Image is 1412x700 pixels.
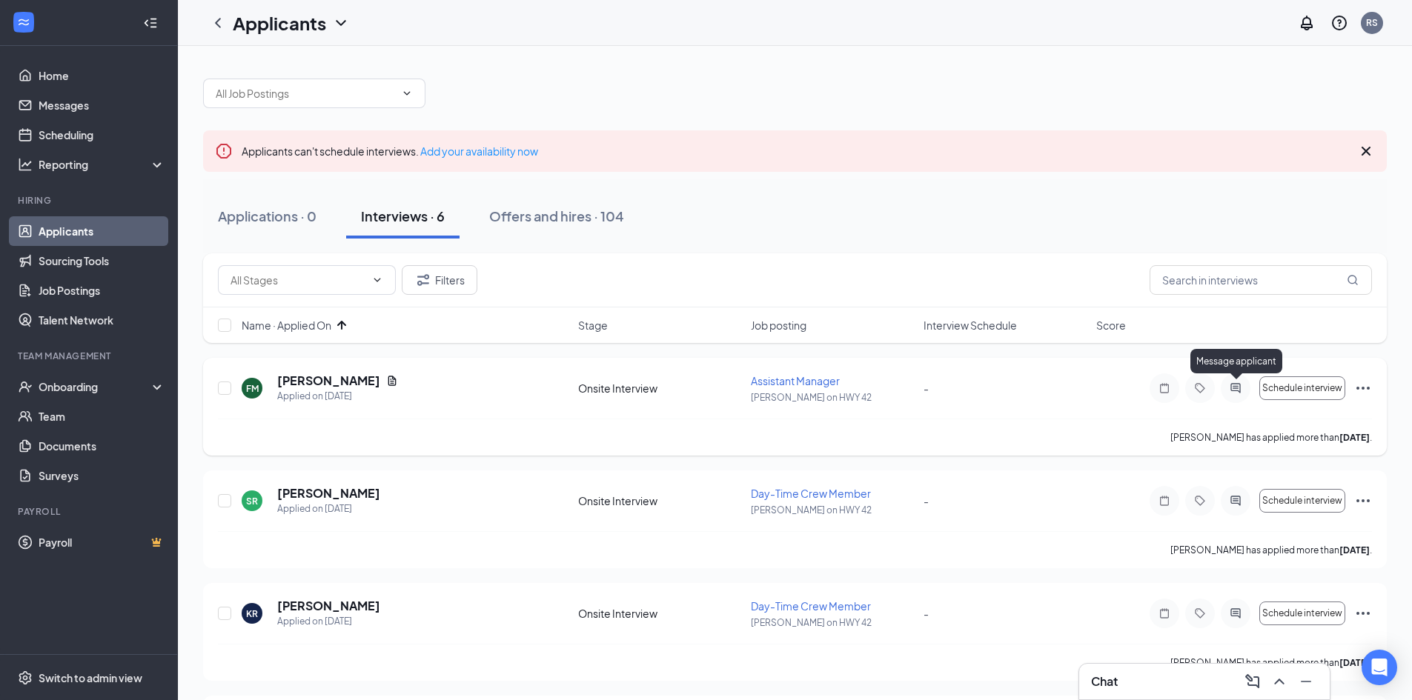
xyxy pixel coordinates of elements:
span: Interview Schedule [924,318,1017,333]
svg: Minimize [1297,673,1315,690]
a: Surveys [39,461,165,490]
b: [DATE] [1339,544,1370,556]
svg: Note [1156,607,1173,619]
button: Schedule interview [1259,376,1345,400]
h5: [PERSON_NAME] [277,373,380,389]
div: Onsite Interview [578,381,742,396]
div: Onsite Interview [578,493,742,508]
svg: Note [1156,382,1173,394]
div: Applications · 0 [218,207,316,225]
div: Team Management [18,350,162,362]
div: Interviews · 6 [361,207,445,225]
button: ChevronUp [1267,670,1291,693]
a: Sourcing Tools [39,246,165,276]
b: [DATE] [1339,657,1370,668]
svg: QuestionInfo [1330,14,1348,32]
b: [DATE] [1339,432,1370,443]
svg: Document [386,375,398,387]
button: ComposeMessage [1241,670,1264,693]
div: Onboarding [39,379,153,394]
svg: ArrowUp [333,316,351,334]
span: - [924,494,929,507]
span: Stage [578,318,608,333]
span: Applicants can't schedule interviews. [242,144,538,158]
a: Team [39,401,165,431]
div: Applied on [DATE] [277,389,398,404]
svg: WorkstreamLogo [16,15,31,30]
svg: ActiveChat [1227,495,1244,507]
svg: Filter [414,271,432,289]
div: Applied on [DATE] [277,614,380,629]
a: Talent Network [39,305,165,335]
div: Reporting [39,157,166,172]
svg: MagnifyingGlass [1347,274,1359,286]
div: Switch to admin view [39,670,142,685]
svg: Tag [1191,607,1209,619]
svg: ChevronDown [332,14,350,32]
svg: UserCheck [18,379,33,394]
div: Message applicant [1190,349,1282,373]
input: Search in interviews [1150,265,1372,295]
span: Name · Applied On [242,318,331,333]
svg: Notifications [1298,14,1316,32]
svg: ChevronLeft [209,14,227,32]
button: Schedule interview [1259,601,1345,625]
svg: Error [215,142,233,160]
svg: Note [1156,495,1173,507]
h5: [PERSON_NAME] [277,485,380,501]
svg: Settings [18,670,33,685]
span: Assistant Manager [751,374,840,387]
span: Schedule interview [1262,608,1342,619]
div: Open Intercom Messenger [1362,650,1397,685]
span: Score [1096,318,1126,333]
span: Schedule interview [1262,383,1342,393]
button: Filter Filters [402,265,477,295]
div: KR [246,607,258,620]
svg: Ellipses [1354,379,1372,397]
a: Scheduling [39,120,165,150]
p: [PERSON_NAME] has applied more than . [1170,544,1372,556]
p: [PERSON_NAME] on HWY 42 [751,504,915,516]
a: Add your availability now [420,144,538,158]
span: Job posting [751,318,806,333]
div: SR [246,495,258,507]
h5: [PERSON_NAME] [277,598,380,614]
a: PayrollCrown [39,527,165,557]
a: Messages [39,90,165,120]
svg: ComposeMessage [1244,673,1262,690]
svg: ActiveChat [1227,382,1244,394]
input: All Stages [231,272,365,288]
span: Day-Time Crew Member [751,487,871,500]
p: [PERSON_NAME] on HWY 42 [751,616,915,629]
svg: Analysis [18,157,33,172]
div: Onsite Interview [578,606,742,621]
span: - [924,607,929,620]
div: Hiring [18,194,162,207]
button: Schedule interview [1259,489,1345,513]
span: Schedule interview [1262,496,1342,506]
svg: ChevronUp [1270,673,1288,690]
a: Job Postings [39,276,165,305]
span: Day-Time Crew Member [751,599,871,613]
div: FM [246,382,259,395]
svg: Tag [1191,495,1209,507]
svg: Cross [1357,142,1375,160]
div: Payroll [18,505,162,518]
svg: Tag [1191,382,1209,394]
div: RS [1366,16,1378,29]
svg: Ellipses [1354,604,1372,622]
a: Home [39,61,165,90]
p: [PERSON_NAME] has applied more than . [1170,431,1372,444]
svg: ChevronDown [371,274,383,286]
svg: Ellipses [1354,492,1372,510]
input: All Job Postings [216,85,395,101]
h3: Chat [1091,673,1118,690]
svg: ActiveChat [1227,607,1244,619]
button: Minimize [1294,670,1318,693]
svg: ChevronDown [401,87,413,99]
div: Applied on [DATE] [277,501,380,516]
span: - [924,381,929,395]
div: Offers and hires · 104 [489,207,624,225]
a: Applicants [39,216,165,246]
